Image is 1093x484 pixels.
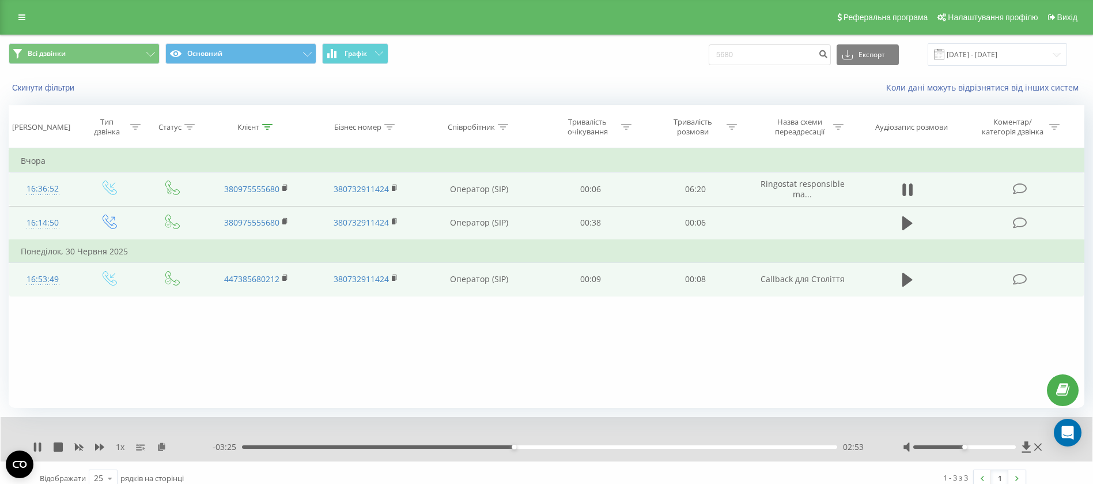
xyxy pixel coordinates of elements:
div: Співробітник [448,122,495,132]
td: Оператор (SIP) [421,206,538,240]
div: Accessibility label [962,445,967,449]
span: Налаштування профілю [948,13,1038,22]
span: - 03:25 [213,441,242,453]
div: Бізнес номер [334,122,381,132]
div: Тривалість очікування [557,117,618,137]
div: Коментар/категорія дзвінка [979,117,1046,137]
div: Аудіозапис розмови [875,122,948,132]
input: Пошук за номером [709,44,831,65]
td: Callback для Століття [748,262,857,296]
button: Open CMP widget [6,451,33,478]
div: 16:36:52 [21,178,65,200]
span: Ringostat responsible ma... [761,178,845,200]
a: 447385680212 [224,273,279,284]
div: Accessibility label [512,445,516,449]
a: 380975555680 [224,217,279,228]
button: Основний [165,43,316,64]
td: 06:20 [643,172,748,206]
a: 380975555680 [224,183,279,194]
span: Графік [345,50,367,58]
div: [PERSON_NAME] [12,122,70,132]
td: 00:38 [538,206,643,240]
td: Понеділок, 30 Червня 2025 [9,240,1084,263]
div: Назва схеми переадресації [769,117,830,137]
span: рядків на сторінці [120,473,184,483]
a: 380732911424 [334,273,389,284]
span: 1 x [116,441,124,453]
button: Експорт [837,44,899,65]
td: 00:06 [643,206,748,240]
div: Тривалість розмови [662,117,724,137]
span: Всі дзвінки [28,49,66,58]
span: 02:53 [843,441,864,453]
td: Оператор (SIP) [421,262,538,296]
div: 16:14:50 [21,212,65,234]
a: 380732911424 [334,183,389,194]
span: Відображати [40,473,86,483]
a: 380732911424 [334,217,389,228]
button: Графік [322,43,388,64]
div: Статус [158,122,181,132]
td: Оператор (SIP) [421,172,538,206]
button: Всі дзвінки [9,43,160,64]
td: Вчора [9,149,1084,172]
span: Реферальна програма [844,13,928,22]
div: 25 [94,472,103,484]
div: 1 - 3 з 3 [943,472,968,483]
a: Коли дані можуть відрізнятися вiд інших систем [886,82,1084,93]
div: Тип дзвінка [86,117,127,137]
div: Open Intercom Messenger [1054,419,1081,447]
span: Вихід [1057,13,1077,22]
td: 00:09 [538,262,643,296]
button: Скинути фільтри [9,82,80,93]
td: 00:06 [538,172,643,206]
div: 16:53:49 [21,268,65,291]
div: Клієнт [237,122,259,132]
td: 00:08 [643,262,748,296]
